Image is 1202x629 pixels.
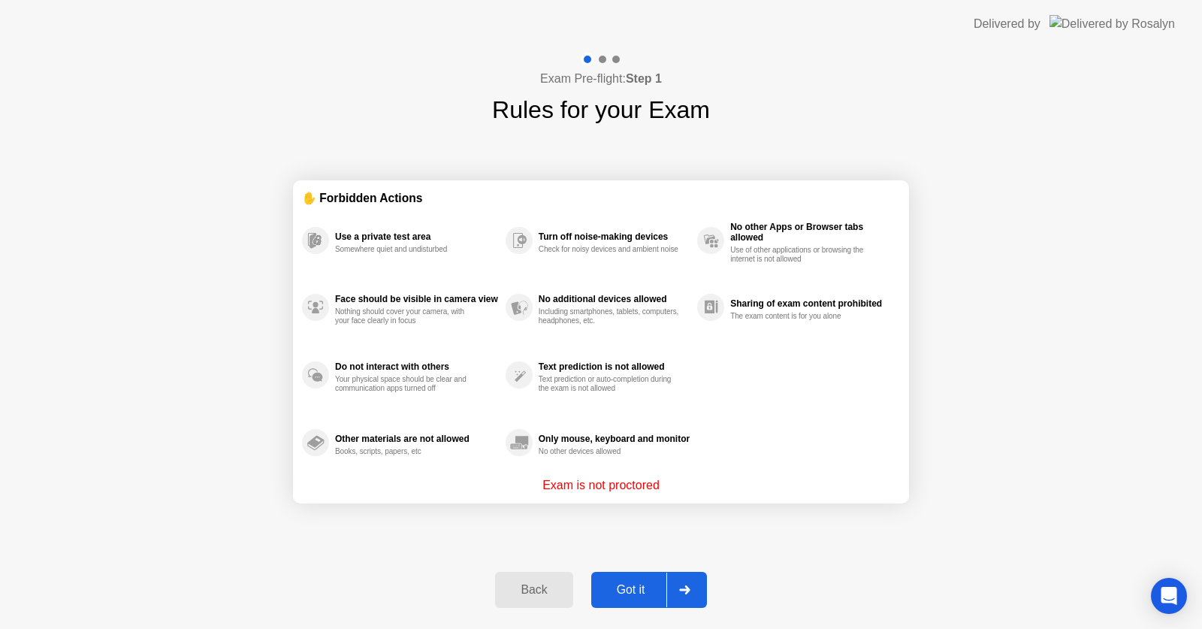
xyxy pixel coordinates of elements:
div: Text prediction or auto-completion during the exam is not allowed [539,375,681,393]
div: Books, scripts, papers, etc [335,447,477,456]
div: Sharing of exam content prohibited [730,298,892,309]
div: Do not interact with others [335,361,498,372]
div: Face should be visible in camera view [335,294,498,304]
div: Use of other applications or browsing the internet is not allowed [730,246,872,264]
div: No other devices allowed [539,447,681,456]
div: Somewhere quiet and undisturbed [335,245,477,254]
div: ✋ Forbidden Actions [302,189,900,207]
div: Your physical space should be clear and communication apps turned off [335,375,477,393]
div: The exam content is for you alone [730,312,872,321]
div: Got it [596,583,666,597]
div: Only mouse, keyboard and monitor [539,434,690,444]
div: No other Apps or Browser tabs allowed [730,222,892,243]
div: Back [500,583,568,597]
div: Other materials are not allowed [335,434,498,444]
div: Open Intercom Messenger [1151,578,1187,614]
b: Step 1 [626,72,662,85]
div: Text prediction is not allowed [539,361,690,372]
div: Including smartphones, tablets, computers, headphones, etc. [539,307,681,325]
div: Nothing should cover your camera, with your face clearly in focus [335,307,477,325]
h4: Exam Pre-flight: [540,70,662,88]
h1: Rules for your Exam [492,92,710,128]
div: Check for noisy devices and ambient noise [539,245,681,254]
div: Use a private test area [335,231,498,242]
div: Delivered by [974,15,1040,33]
p: Exam is not proctored [542,476,660,494]
button: Got it [591,572,707,608]
div: No additional devices allowed [539,294,690,304]
div: Turn off noise-making devices [539,231,690,242]
img: Delivered by Rosalyn [1049,15,1175,32]
button: Back [495,572,572,608]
